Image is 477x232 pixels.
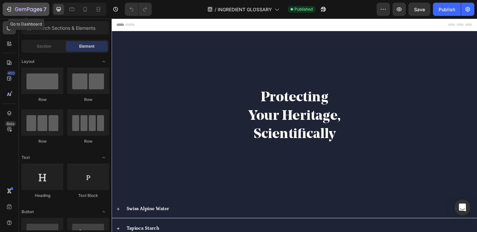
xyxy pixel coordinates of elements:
[16,225,52,231] strong: Tapioca Starch
[98,56,109,67] span: Toggle open
[215,6,216,13] span: /
[37,43,51,49] span: Section
[149,98,249,114] strong: Your Heritage,
[112,19,477,232] iframe: Design area
[162,78,236,94] strong: Protecting
[218,6,272,13] span: INGREDIENT GLOSSARY
[154,118,243,134] strong: Scientifically
[414,7,425,12] span: Save
[5,121,16,126] div: Beta
[22,59,34,65] span: Layout
[3,3,49,16] button: 7
[439,6,455,13] div: Publish
[22,138,63,144] div: Row
[6,70,16,76] div: 450
[22,21,109,34] input: Search Sections & Elements
[67,138,109,144] div: Row
[22,193,63,199] div: Heading
[125,3,152,16] div: Undo/Redo
[16,204,62,210] strong: Swiss Alpine Water
[22,209,34,215] span: Button
[79,43,94,49] span: Element
[433,3,461,16] button: Publish
[43,5,46,13] p: 7
[98,207,109,217] span: Toggle open
[454,200,470,215] div: Open Intercom Messenger
[22,97,63,103] div: Row
[67,193,109,199] div: Text Block
[98,152,109,163] span: Toggle open
[294,6,313,12] span: Published
[408,3,430,16] button: Save
[67,97,109,103] div: Row
[22,155,30,161] span: Text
